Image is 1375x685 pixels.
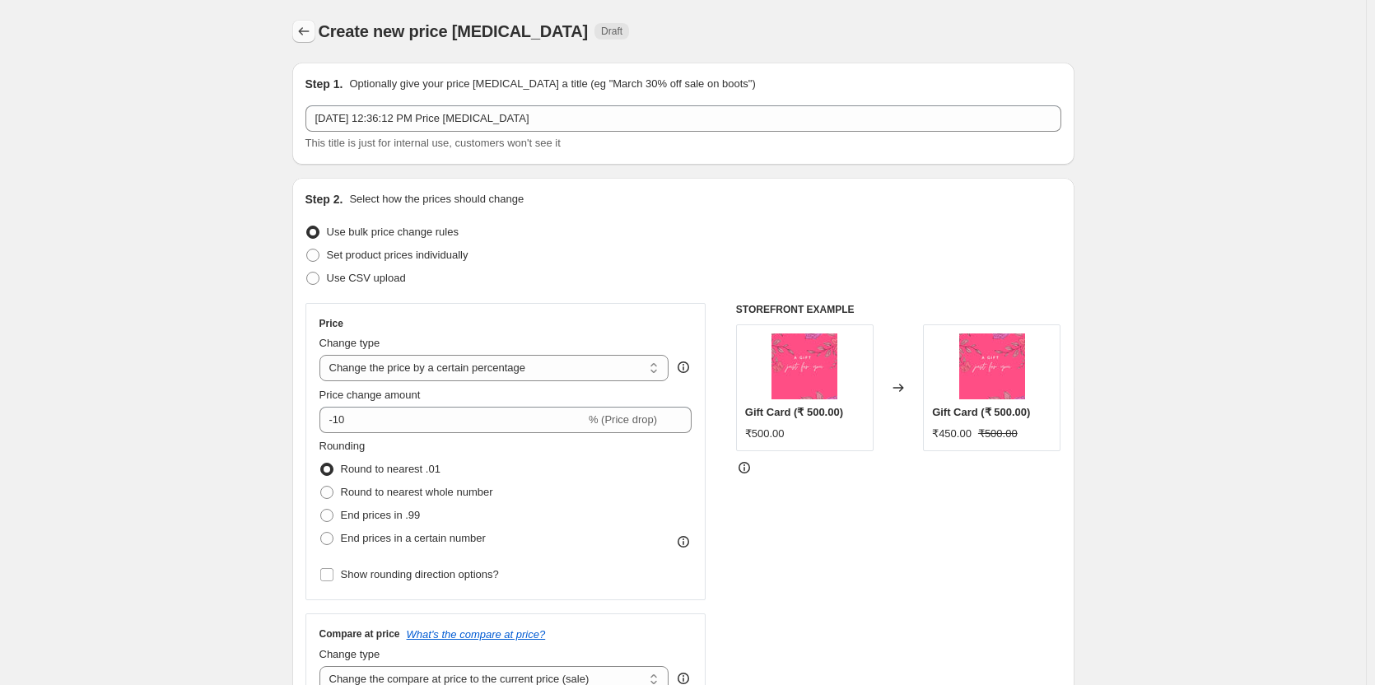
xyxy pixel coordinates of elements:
h3: Price [319,317,343,330]
span: End prices in .99 [341,509,421,521]
span: ₹450.00 [932,427,972,440]
button: Price change jobs [292,20,315,43]
span: Show rounding direction options? [341,568,499,580]
span: Gift Card (₹ 500.00) [932,406,1030,418]
span: Draft [601,25,622,38]
span: ₹500.00 [978,427,1018,440]
span: Create new price [MEDICAL_DATA] [319,22,589,40]
span: Set product prices individually [327,249,468,261]
h3: Compare at price [319,627,400,641]
p: Optionally give your price [MEDICAL_DATA] a title (eg "March 30% off sale on boots") [349,76,755,92]
span: Round to nearest .01 [341,463,440,475]
button: What's the compare at price? [407,628,546,641]
span: End prices in a certain number [341,532,486,544]
p: Select how the prices should change [349,191,524,207]
input: 30% off holiday sale [305,105,1061,132]
span: Round to nearest whole number [341,486,493,498]
img: Adirae-GiftCard_80x.webp [771,333,837,399]
span: Use CSV upload [327,272,406,284]
span: This title is just for internal use, customers won't see it [305,137,561,149]
h6: STOREFRONT EXAMPLE [736,303,1061,316]
span: Change type [319,337,380,349]
div: help [675,359,692,375]
span: Change type [319,648,380,660]
span: % (Price drop) [589,413,657,426]
span: Use bulk price change rules [327,226,459,238]
h2: Step 2. [305,191,343,207]
img: Adirae-GiftCard_80x.webp [959,333,1025,399]
span: ₹500.00 [745,427,785,440]
span: Price change amount [319,389,421,401]
input: -15 [319,407,585,433]
h2: Step 1. [305,76,343,92]
span: Gift Card (₹ 500.00) [745,406,843,418]
span: Rounding [319,440,366,452]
